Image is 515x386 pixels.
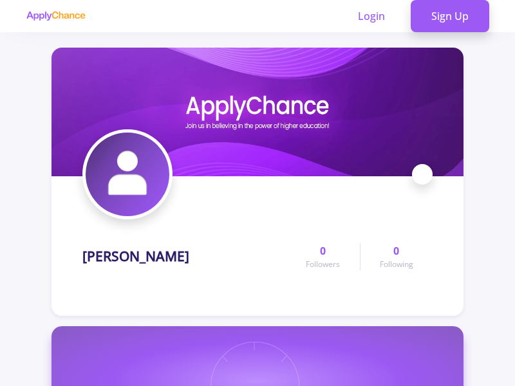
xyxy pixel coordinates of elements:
img: moein farahiavatar [86,133,169,216]
a: 0Followers [286,243,359,270]
img: moein farahicover image [51,48,464,176]
img: applychance logo text only [26,11,86,21]
span: 0 [320,243,326,259]
h1: [PERSON_NAME] [82,248,189,264]
span: Following [380,259,413,270]
span: Followers [306,259,340,270]
a: 0Following [360,243,433,270]
span: 0 [393,243,399,259]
